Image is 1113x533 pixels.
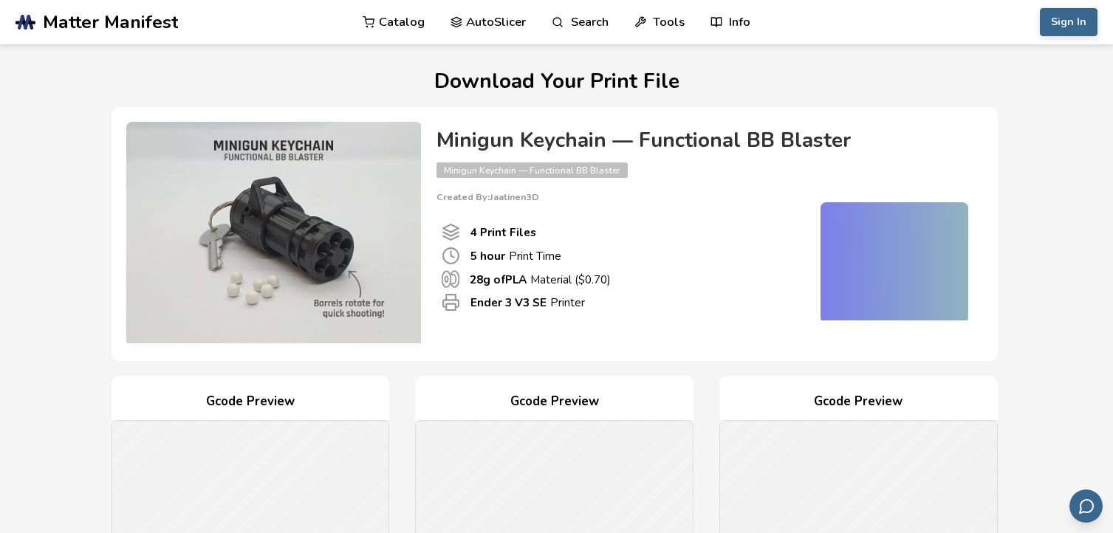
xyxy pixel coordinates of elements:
button: Sign In [1040,8,1097,36]
h4: Gcode Preview [719,391,998,413]
p: Material ($ 0.70 ) [470,272,611,287]
h4: Gcode Preview [415,391,694,413]
span: Minigun Keychain — Functional BB Blaster [436,162,628,178]
h1: Download Your Print File [112,70,1002,93]
button: Send feedback via email [1069,489,1103,523]
span: Printer [442,293,460,312]
p: Print Time [470,248,561,264]
p: Printer [470,295,585,310]
b: Ender 3 V3 SE [470,295,547,310]
img: Product [126,122,422,343]
p: Created By: Jaatinen3D [436,192,968,202]
b: 4 Print Files [470,224,536,240]
h4: Minigun Keychain — Functional BB Blaster [436,129,968,152]
span: Material Used [442,270,459,288]
span: Matter Manifest [43,12,178,32]
b: 28 g of PLA [470,272,527,287]
b: 5 hour [470,248,505,264]
h4: Gcode Preview [112,391,390,413]
span: Number Of Print files [442,223,460,241]
span: Print Time [442,247,460,265]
